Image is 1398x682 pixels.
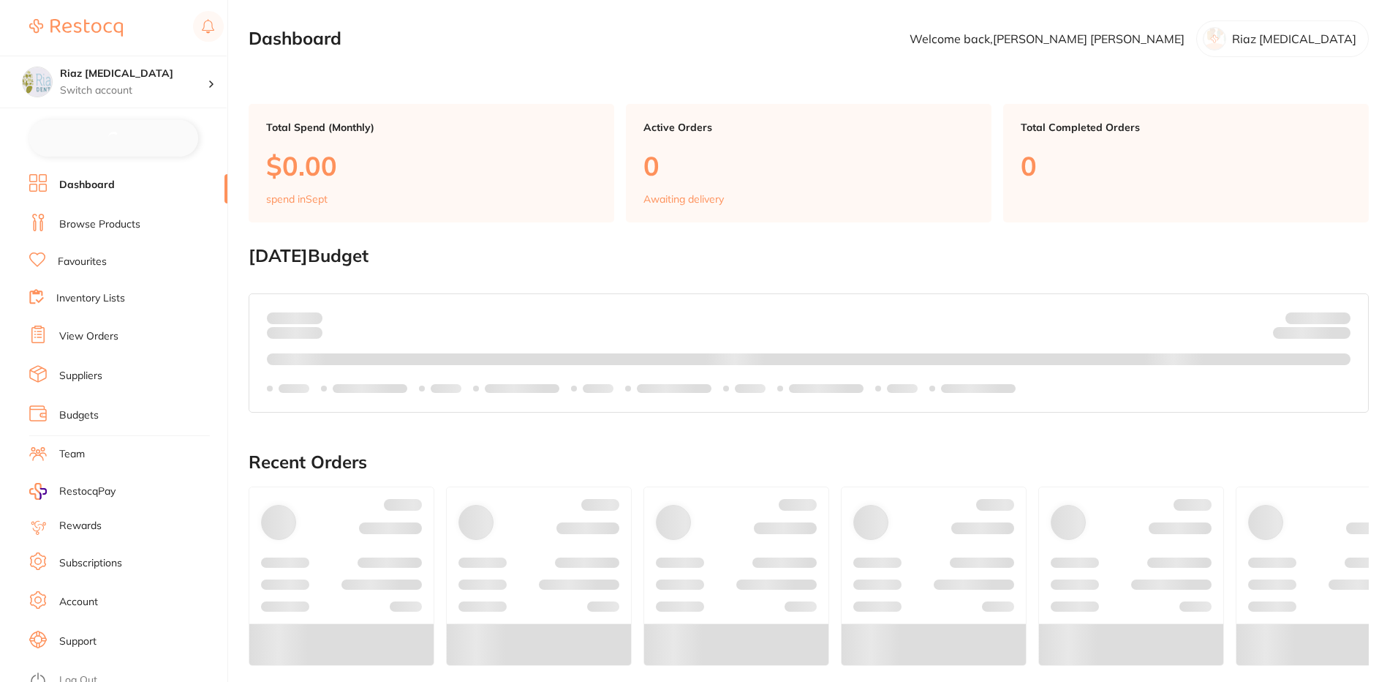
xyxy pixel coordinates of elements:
[59,595,98,610] a: Account
[485,383,559,394] p: Labels extended
[249,29,341,49] h2: Dashboard
[29,483,47,500] img: RestocqPay
[279,383,309,394] p: Labels
[60,67,208,81] h4: Riaz Dental Surgery
[59,634,97,649] a: Support
[249,104,614,222] a: Total Spend (Monthly)$0.00spend inSept
[1285,312,1350,323] p: Budget:
[789,383,864,394] p: Labels extended
[29,11,123,45] a: Restocq Logo
[58,255,107,269] a: Favourites
[249,452,1369,473] h2: Recent Orders
[56,291,125,306] a: Inventory Lists
[637,383,711,394] p: Labels extended
[1273,324,1350,342] p: Remaining:
[59,556,122,571] a: Subscriptions
[910,32,1184,45] p: Welcome back, [PERSON_NAME] [PERSON_NAME]
[333,383,407,394] p: Labels extended
[267,312,322,323] p: Spent:
[59,369,102,383] a: Suppliers
[1021,151,1351,181] p: 0
[59,178,115,192] a: Dashboard
[59,408,99,423] a: Budgets
[887,383,918,394] p: Labels
[29,19,123,37] img: Restocq Logo
[266,193,328,205] p: spend in Sept
[1021,121,1351,133] p: Total Completed Orders
[1322,311,1350,324] strong: $NaN
[59,329,118,344] a: View Orders
[297,311,322,324] strong: $0.00
[1325,329,1350,342] strong: $0.00
[643,121,974,133] p: Active Orders
[266,151,597,181] p: $0.00
[583,383,613,394] p: Labels
[941,383,1016,394] p: Labels extended
[1232,32,1356,45] p: Riaz [MEDICAL_DATA]
[249,246,1369,266] h2: [DATE] Budget
[59,519,102,533] a: Rewards
[59,217,140,232] a: Browse Products
[60,83,208,98] p: Switch account
[267,324,322,342] p: month
[23,67,52,97] img: Riaz Dental Surgery
[59,484,116,499] span: RestocqPay
[431,383,461,394] p: Labels
[29,483,116,500] a: RestocqPay
[626,104,991,222] a: Active Orders0Awaiting delivery
[266,121,597,133] p: Total Spend (Monthly)
[59,447,85,462] a: Team
[1003,104,1369,222] a: Total Completed Orders0
[643,193,724,205] p: Awaiting delivery
[643,151,974,181] p: 0
[735,383,766,394] p: Labels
